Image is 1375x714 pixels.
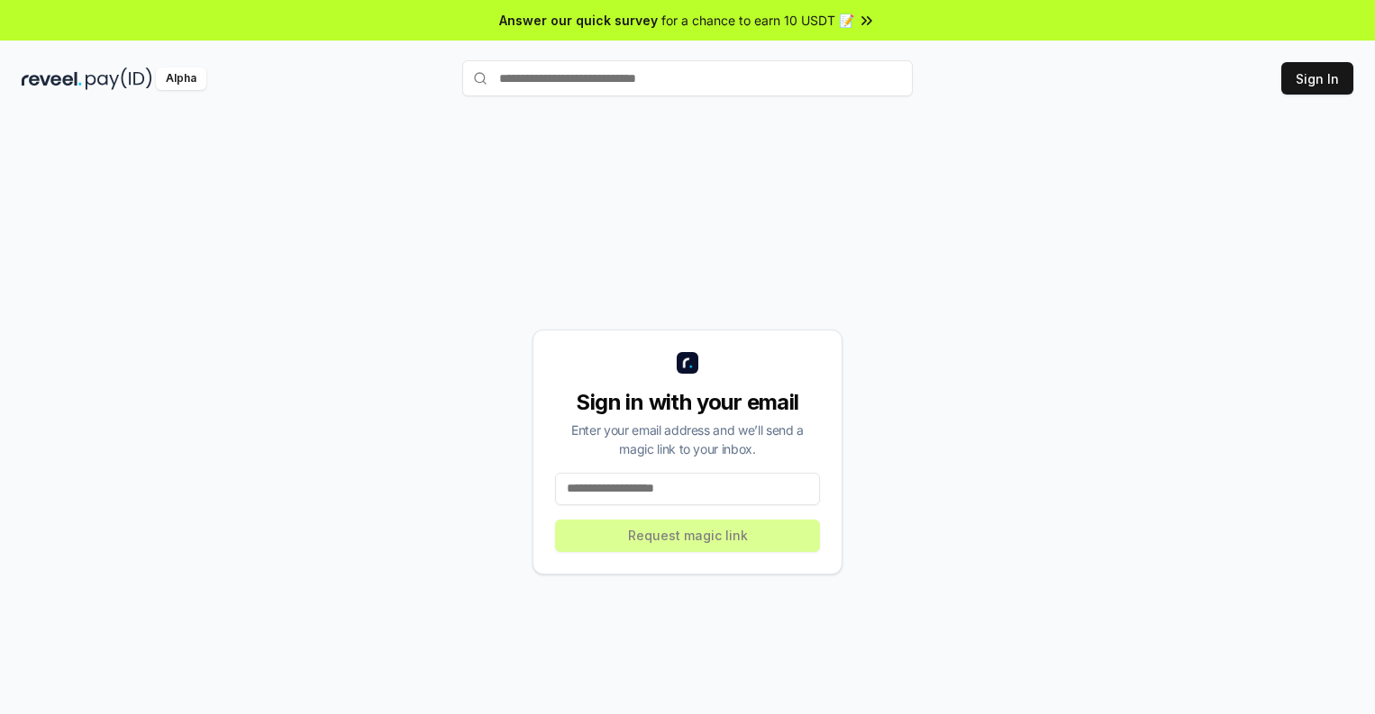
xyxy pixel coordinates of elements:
[555,388,820,417] div: Sign in with your email
[1281,62,1353,95] button: Sign In
[661,11,854,30] span: for a chance to earn 10 USDT 📝
[499,11,658,30] span: Answer our quick survey
[677,352,698,374] img: logo_small
[555,420,820,458] div: Enter your email address and we’ll send a magic link to your inbox.
[22,68,82,90] img: reveel_dark
[86,68,152,90] img: pay_id
[156,68,206,90] div: Alpha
